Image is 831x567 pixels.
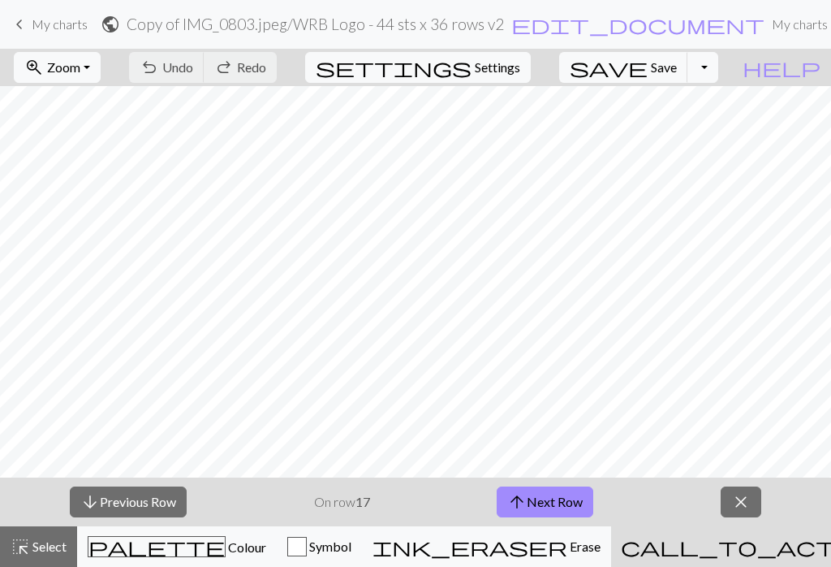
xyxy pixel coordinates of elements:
button: Symbol [277,526,362,567]
span: help [743,56,820,79]
span: Settings [475,58,520,77]
span: keyboard_arrow_left [10,13,29,36]
button: SettingsSettings [305,52,531,83]
span: zoom_in [24,56,44,79]
button: Previous Row [70,487,187,517]
span: highlight_alt [11,535,30,558]
button: Save [559,52,688,83]
span: Zoom [47,59,80,75]
i: Settings [316,58,471,77]
span: palette [88,535,225,558]
p: On row [314,492,370,512]
span: My charts [32,16,88,32]
button: Zoom [14,52,101,83]
button: Erase [362,526,611,567]
span: Symbol [307,539,351,554]
a: My charts [10,11,88,38]
span: close [731,491,751,513]
span: arrow_upward [507,491,527,513]
span: Select [30,539,67,554]
span: arrow_downward [80,491,100,513]
span: Erase [567,539,601,554]
span: ink_eraser [372,535,567,558]
span: public [101,13,120,36]
span: Save [651,59,677,75]
h2: Copy of IMG_0803.jpeg / WRB Logo - 44 sts x 36 rows v2 [127,15,504,33]
span: Colour [226,539,266,555]
strong: 17 [355,494,370,509]
button: Colour [77,526,277,567]
span: save [570,56,648,79]
span: settings [316,56,471,79]
button: Next Row [497,487,593,517]
span: edit_document [511,13,764,36]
